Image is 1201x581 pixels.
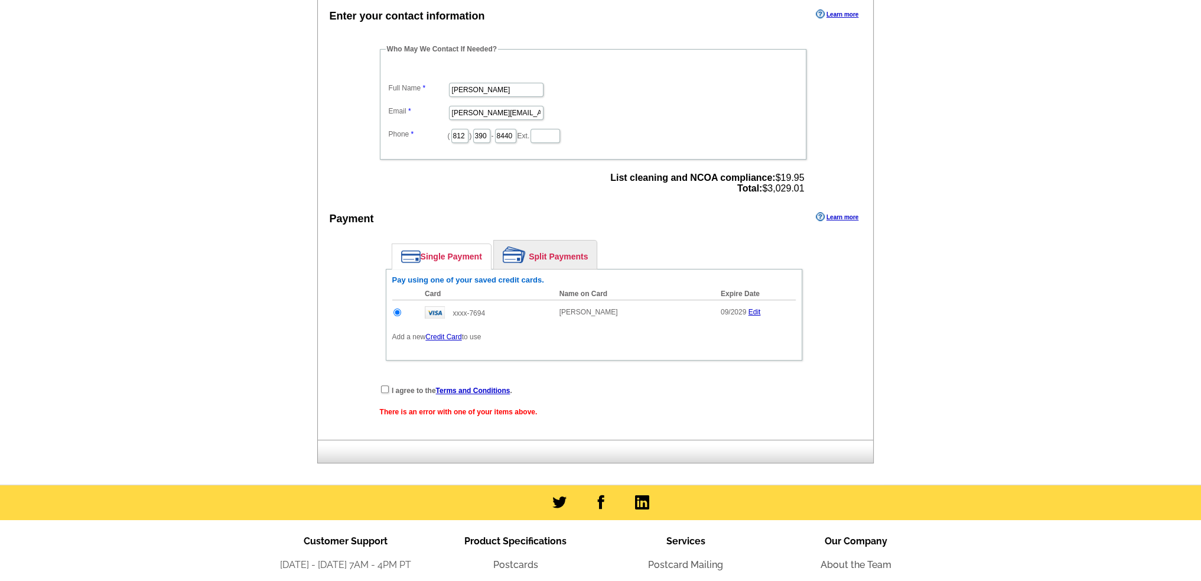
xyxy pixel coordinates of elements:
[748,308,761,316] a: Edit
[648,559,723,570] a: Postcard Mailing
[464,535,567,547] span: Product Specifications
[453,309,485,317] span: xxxx-7694
[389,106,448,116] label: Email
[392,275,796,285] h6: Pay using one of your saved credit cards.
[436,387,510,395] a: Terms and Conditions
[380,408,538,416] span: There is an error with one of your items above.
[401,250,421,263] img: single-payment.png
[425,306,445,319] img: visa.gif
[392,387,512,395] strong: I agree to the .
[330,211,374,227] div: Payment
[559,308,618,316] span: [PERSON_NAME]
[554,288,715,300] th: Name on Card
[389,129,448,139] label: Phone
[715,288,796,300] th: Expire Date
[821,559,891,570] a: About the Team
[392,244,491,269] a: Single Payment
[425,333,461,341] a: Credit Card
[610,173,804,194] span: $19.95 $3,029.01
[503,246,526,263] img: split-payment.png
[610,173,775,183] strong: List cleaning and NCOA compliance:
[386,126,800,144] dd: ( ) - Ext.
[389,83,448,93] label: Full Name
[825,535,887,547] span: Our Company
[666,535,705,547] span: Services
[261,558,431,572] li: [DATE] - [DATE] 7AM - 4PM PT
[494,241,597,269] a: Split Payments
[330,8,485,24] div: Enter your contact information
[392,332,796,342] p: Add a new to use
[816,9,858,19] a: Learn more
[721,308,746,316] span: 09/2029
[386,44,498,54] legend: Who May We Contact If Needed?
[737,183,762,193] strong: Total:
[965,306,1201,581] iframe: LiveChat chat widget
[419,288,554,300] th: Card
[816,212,858,222] a: Learn more
[493,559,538,570] a: Postcards
[304,535,388,547] span: Customer Support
